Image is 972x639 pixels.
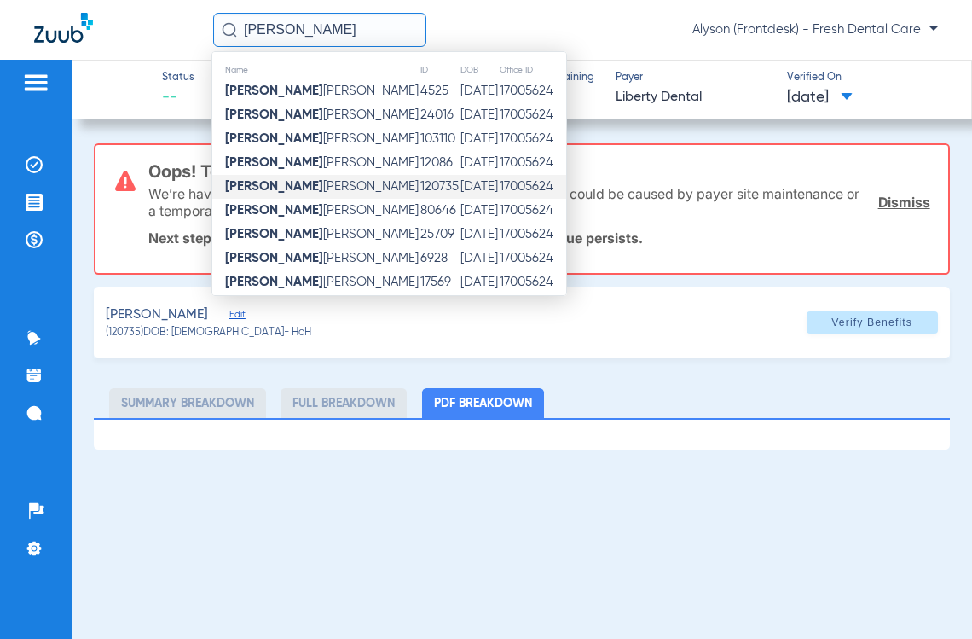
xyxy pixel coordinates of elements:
td: [DATE] [460,79,499,103]
th: Office ID [499,61,566,79]
li: PDF Breakdown [422,388,544,418]
td: 17005624 [499,103,566,127]
strong: [PERSON_NAME] [225,228,323,241]
span: Payer [616,71,772,86]
span: Liberty Dental [616,87,772,108]
span: [PERSON_NAME] [225,276,419,288]
span: Verify Benefits [831,316,912,329]
span: [PERSON_NAME] [225,228,419,241]
h3: Oops! Temporary Issue Detected [148,163,929,180]
span: [PERSON_NAME] [225,156,419,169]
span: Alyson (Frontdesk) - Fresh Dental Care [692,21,938,38]
span: -- [162,87,194,108]
img: hamburger-icon [22,73,49,93]
span: [PERSON_NAME] [225,252,419,264]
th: Name [212,61,419,79]
td: 17005624 [499,223,566,247]
p: We’re having trouble retrieving the data due to a system error. This could be caused by payer sit... [148,185,865,219]
span: Edit [229,309,245,325]
td: 17005624 [499,151,566,175]
span: [PERSON_NAME] [225,204,419,217]
td: 17005624 [499,199,566,223]
strong: [PERSON_NAME] [225,252,323,264]
td: 17005624 [499,270,566,294]
img: Search Icon [222,22,237,38]
td: 4525 [419,79,460,103]
td: 17005624 [499,175,566,199]
span: [PERSON_NAME] [225,84,419,97]
span: [PERSON_NAME] [225,108,419,121]
span: Verified On [787,71,944,86]
strong: [PERSON_NAME] [225,84,323,97]
p: Next step: Please try again in a bit and contact Support if the issue persists. [148,229,929,247]
td: 103110 [419,127,460,151]
strong: [PERSON_NAME] [225,132,323,145]
td: 17005624 [499,79,566,103]
span: [PERSON_NAME] [225,132,419,145]
td: 17005624 [499,127,566,151]
td: 17569 [419,270,460,294]
span: [PERSON_NAME] [106,305,208,326]
td: 25709 [419,223,460,247]
td: [DATE] [460,223,499,247]
th: DOB [460,61,499,79]
td: [DATE] [460,103,499,127]
img: error-icon [115,171,136,191]
td: [DATE] [460,151,499,175]
td: 120735 [419,175,460,199]
strong: [PERSON_NAME] [225,276,323,288]
th: ID [419,61,460,79]
td: 17005624 [499,247,566,270]
td: 24016 [419,103,460,127]
td: 80646 [419,199,460,223]
li: Summary Breakdown [109,388,266,418]
a: Dismiss [878,194,930,211]
span: [DATE] [787,87,853,108]
td: 6928 [419,247,460,270]
td: [DATE] [460,270,499,294]
button: Verify Benefits [807,311,938,334]
span: [PERSON_NAME] [225,180,419,193]
strong: [PERSON_NAME] [225,108,323,121]
td: [DATE] [460,199,499,223]
strong: [PERSON_NAME] [225,156,323,169]
span: (120735) DOB: [DEMOGRAPHIC_DATA] - HoH [106,326,311,341]
strong: [PERSON_NAME] [225,180,323,193]
td: [DATE] [460,127,499,151]
input: Search for patients [213,13,426,47]
td: [DATE] [460,247,499,270]
span: Status [162,71,194,86]
iframe: Chat Widget [887,557,972,639]
strong: [PERSON_NAME] [225,204,323,217]
td: [DATE] [460,175,499,199]
li: Full Breakdown [281,388,407,418]
img: Zuub Logo [34,13,93,43]
td: 12086 [419,151,460,175]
